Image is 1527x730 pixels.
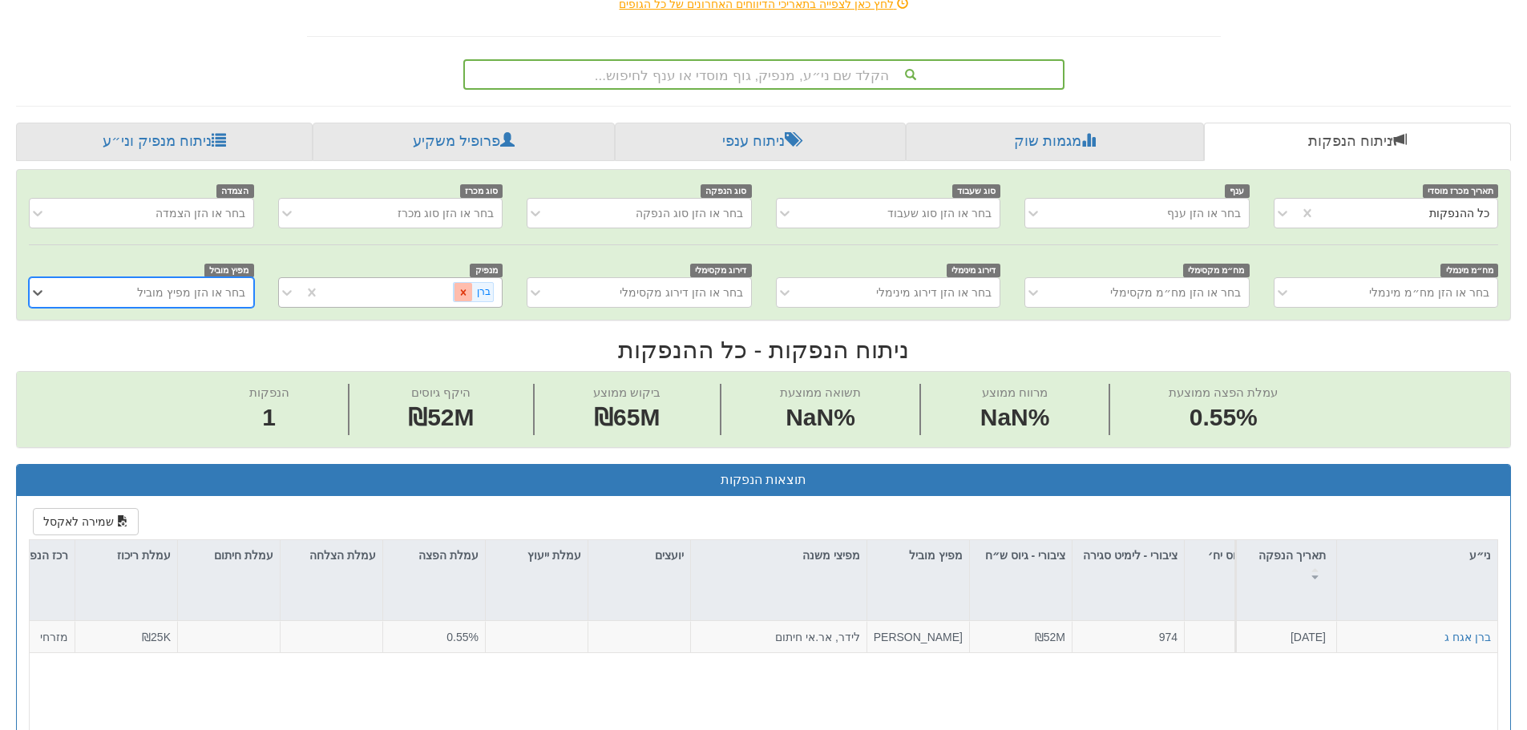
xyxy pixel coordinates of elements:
[947,264,1001,277] span: דירוג מינימלי
[874,629,963,645] div: [PERSON_NAME]
[593,385,660,399] span: ביקוש ממוצע
[1204,123,1511,161] a: ניתוח הנפקות
[982,385,1048,399] span: מרווח ממוצע
[1169,401,1278,435] span: 0.55%
[249,401,289,435] span: 1
[780,401,861,435] span: NaN%
[216,184,254,198] span: הצמדה
[980,401,1050,435] span: NaN%
[970,540,1072,589] div: ציבורי - גיוס ש״ח
[460,184,503,198] span: סוג מכרז
[281,540,382,571] div: עמלת הצלחה
[615,123,906,161] a: ניתוח ענפי
[75,540,177,571] div: עמלת ריכוז
[1110,284,1241,300] div: בחר או הזן מח״מ מקסימלי
[470,264,503,277] span: מנפיק
[1073,540,1184,589] div: ציבורי - לימיט סגירה
[867,540,969,571] div: מפיץ מוביל
[29,473,1498,487] h3: תוצאות הנפקות
[906,123,1203,161] a: מגמות שוק
[1369,284,1489,300] div: בחר או הזן מח״מ מינמלי
[1035,631,1065,643] span: ₪52M
[1183,264,1250,277] span: מח״מ מקסימלי
[701,184,752,198] span: סוג הנפקה
[1079,629,1178,645] div: 974
[249,385,289,399] span: הנפקות
[465,61,1063,88] div: הקלד שם ני״ע, מנפיק, גוף מוסדי או ענף לחיפוש...
[1225,184,1250,198] span: ענף
[1169,385,1278,399] span: עמלת הפצה ממוצעת
[594,404,660,430] span: ₪65M
[636,205,743,221] div: בחר או הזן סוג הנפקה
[204,264,254,277] span: מפיץ מוביל
[952,184,1001,198] span: סוג שעבוד
[1423,184,1498,198] span: תאריך מכרז מוסדי
[1444,629,1491,645] button: ברן אגח ג
[620,284,743,300] div: בחר או הזן דירוג מקסימלי
[1337,540,1497,571] div: ני״ע
[33,508,139,535] button: שמירה לאקסל
[398,205,495,221] div: בחר או הזן סוג מכרז
[1440,264,1498,277] span: מח״מ מינמלי
[697,629,860,645] div: לידר, אר.אי חיתום
[390,629,479,645] div: 0.55%
[1242,629,1326,645] div: [DATE]
[16,337,1511,363] h2: ניתוח הנפקות - כל ההנפקות
[137,284,245,300] div: בחר או הזן מפיץ מוביל
[16,123,313,161] a: ניתוח מנפיק וני״ע
[876,284,992,300] div: בחר או הזן דירוג מינימלי
[690,264,752,277] span: דירוג מקסימלי
[887,205,992,221] div: בחר או הזן סוג שעבוד
[780,385,861,399] span: תשואה ממוצעת
[178,540,280,571] div: עמלת חיתום
[408,404,474,430] span: ₪52M
[1191,629,1280,645] div: 53,400
[1167,205,1241,221] div: בחר או הזן ענף
[156,205,245,221] div: בחר או הזן הצמדה
[1429,205,1489,221] div: כל ההנפקות
[313,123,614,161] a: פרופיל משקיע
[472,283,493,301] div: ברן
[1237,540,1336,589] div: תאריך הנפקה
[486,540,588,571] div: עמלת ייעוץ
[588,540,690,571] div: יועצים
[142,631,171,643] span: ₪25K
[383,540,485,571] div: עמלת הפצה
[691,540,867,571] div: מפיצי משנה
[411,385,471,399] span: היקף גיוסים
